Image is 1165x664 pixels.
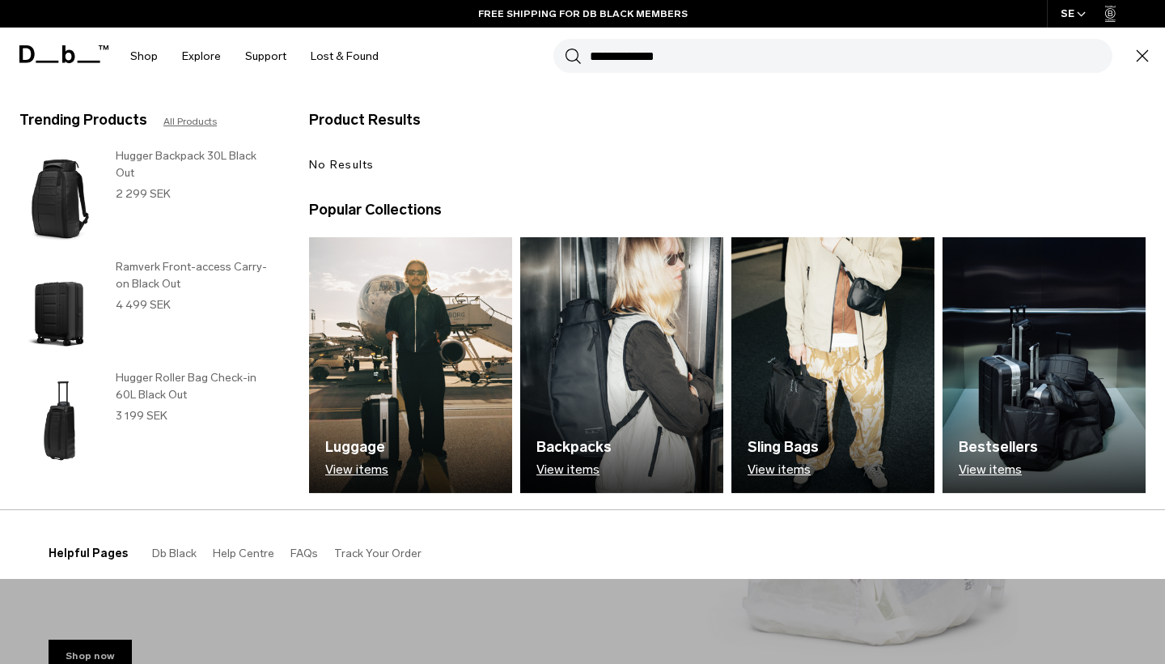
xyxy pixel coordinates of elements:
[959,436,1038,458] h3: Bestsellers
[182,28,221,85] a: Explore
[163,114,217,129] a: All Products
[748,462,819,477] p: View items
[309,199,442,221] h3: Popular Collections
[536,462,612,477] p: View items
[334,547,422,560] a: Track Your Order
[116,369,277,403] h3: Hugger Roller Bag Check-in 60L Black Out
[520,237,723,493] a: Db Backpacks View items
[19,258,277,361] a: Ramverk Front-access Carry-on Black Out Ramverk Front-access Carry-on Black Out 4 499 SEK
[325,462,388,477] p: View items
[309,158,375,172] span: No Results
[290,547,318,560] a: FAQs
[19,147,277,250] a: Hugger Backpack 30L Black Out Hugger Backpack 30L Black Out 2 299 SEK
[19,147,100,250] img: Hugger Backpack 30L Black Out
[309,109,727,131] h3: Product Results
[520,237,723,493] img: Db
[116,187,171,201] span: 2 299 SEK
[116,409,167,423] span: 3 199 SEK
[116,147,277,181] h3: Hugger Backpack 30L Black Out
[116,258,277,292] h3: Ramverk Front-access Carry-on Black Out
[213,547,274,560] a: Help Centre
[130,28,158,85] a: Shop
[943,237,1146,493] a: Db Bestsellers View items
[116,298,171,312] span: 4 499 SEK
[311,28,379,85] a: Lost & Found
[152,547,197,560] a: Db Black
[309,237,512,493] a: Db Luggage View items
[731,237,934,493] img: Db
[245,28,286,85] a: Support
[19,258,100,361] img: Ramverk Front-access Carry-on Black Out
[325,436,388,458] h3: Luggage
[943,237,1146,493] img: Db
[19,109,147,131] h3: Trending Products
[748,436,819,458] h3: Sling Bags
[118,28,391,85] nav: Main Navigation
[731,237,934,493] a: Db Sling Bags View items
[19,369,277,472] a: Hugger Roller Bag Check-in 60L Black Out Hugger Roller Bag Check-in 60L Black Out 3 199 SEK
[309,237,512,493] img: Db
[19,369,100,472] img: Hugger Roller Bag Check-in 60L Black Out
[49,545,128,562] h3: Helpful Pages
[478,6,688,21] a: FREE SHIPPING FOR DB BLACK MEMBERS
[536,436,612,458] h3: Backpacks
[959,462,1038,477] p: View items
